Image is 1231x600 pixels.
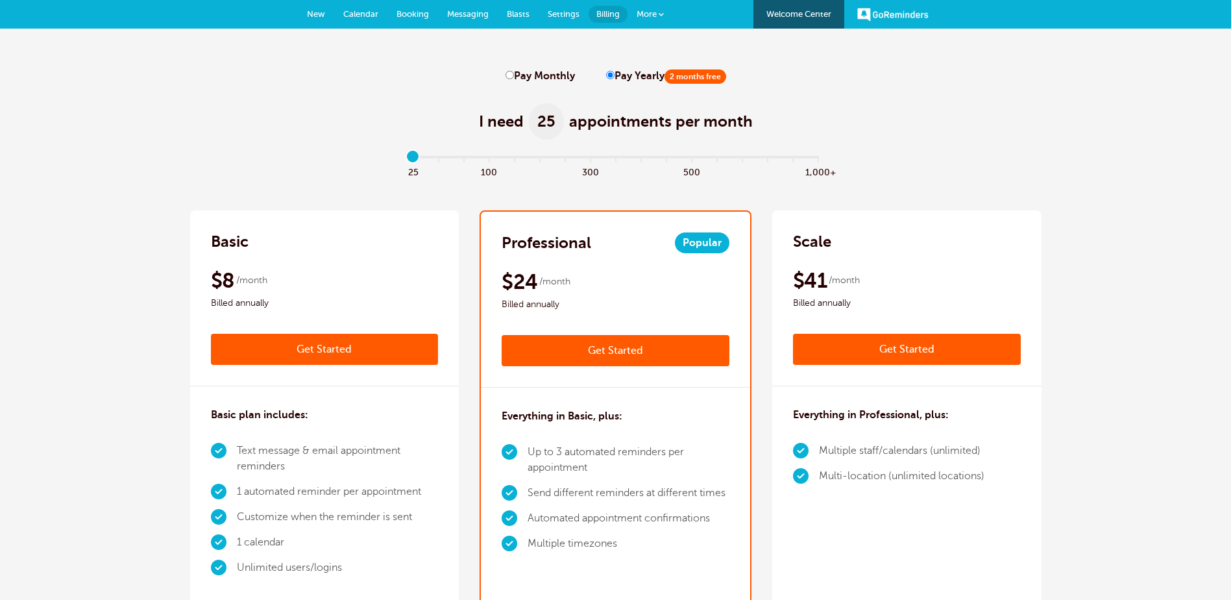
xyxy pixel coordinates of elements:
[606,71,615,79] input: Pay Yearly2 months free
[237,438,439,479] li: Text message & email appointment reminders
[589,6,628,23] a: Billing
[539,274,570,290] span: /month
[596,9,620,19] span: Billing
[479,111,524,132] span: I need
[343,9,378,19] span: Calendar
[502,232,591,253] h2: Professional
[502,269,537,295] span: $24
[606,70,726,82] label: Pay Yearly
[502,335,729,366] a: Get Started
[447,9,489,19] span: Messaging
[307,9,325,19] span: New
[237,555,439,581] li: Unlimited users/logins
[569,111,753,132] span: appointments per month
[664,69,726,84] span: 2 months free
[211,295,439,311] span: Billed annually
[211,268,235,294] span: $8
[548,9,579,19] span: Settings
[237,505,439,530] li: Customize when the reminder is sent
[819,438,984,464] li: Multiple staff/calendars (unlimited)
[578,164,603,179] span: 300
[211,334,439,365] a: Get Started
[529,103,564,140] span: 25
[528,506,729,531] li: Automated appointment confirmations
[236,273,267,288] span: /month
[396,9,429,19] span: Booking
[793,231,831,252] h2: Scale
[528,531,729,556] li: Multiple timezones
[476,164,502,179] span: 100
[502,408,622,424] h3: Everything in Basic, plus:
[506,70,575,82] label: Pay Monthly
[793,295,1021,311] span: Billed annually
[528,440,729,481] li: Up to 3 automated reminders per appointment
[237,479,439,505] li: 1 automated reminder per appointment
[400,164,426,179] span: 25
[637,9,657,19] span: More
[211,231,249,252] h2: Basic
[793,268,827,294] span: $41
[675,232,729,253] span: Popular
[506,71,514,79] input: Pay Monthly
[211,407,308,423] h3: Basic plan includes:
[502,297,729,312] span: Billed annually
[793,407,949,423] h3: Everything in Professional, plus:
[805,164,831,179] span: 1,000+
[679,164,704,179] span: 500
[793,334,1021,365] a: Get Started
[237,530,439,555] li: 1 calendar
[507,9,530,19] span: Blasts
[819,464,984,489] li: Multi-location (unlimited locations)
[528,481,729,506] li: Send different reminders at different times
[829,273,860,288] span: /month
